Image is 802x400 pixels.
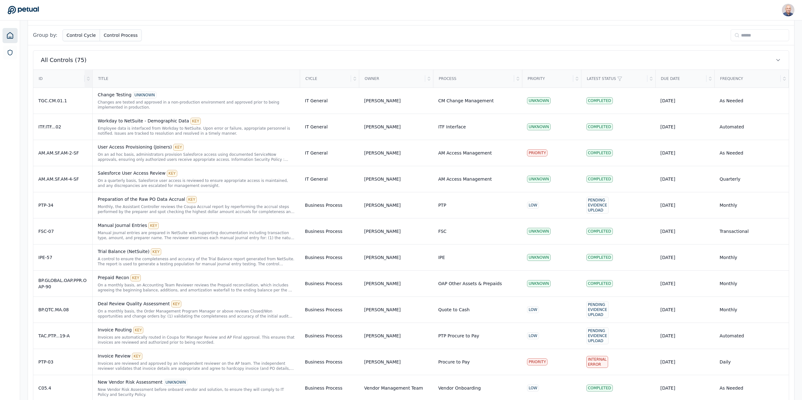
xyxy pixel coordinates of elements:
div: Title [93,70,299,87]
div: TAC.PTP...19-A [38,333,87,339]
div: [PERSON_NAME] [364,254,401,261]
div: Workday to NetSuite - Demographic Data [98,118,295,125]
td: IT General [300,87,359,114]
div: AM Access Management [438,150,492,156]
div: [DATE] [660,202,710,208]
div: Pending Evidence Upload [586,301,609,318]
div: Employee data is interfaced from Workday to NetSuite. Upon error or failure, appropriate personne... [98,126,295,136]
div: Frequency [715,70,781,87]
div: [PERSON_NAME] [364,202,401,208]
div: On a quarterly basis, Salesforce user access is reviewed to ensure appropriate access is maintain... [98,178,295,188]
a: Dashboard [3,28,18,43]
div: [DATE] [660,150,710,156]
div: Completed [586,176,613,183]
td: Automated [715,323,789,349]
div: [PERSON_NAME] [364,228,401,234]
div: Completed [586,149,613,156]
div: Invoice Routing [98,327,295,334]
div: Vendor Management Team [364,385,423,391]
div: Owner [360,70,425,87]
div: Invoices are reviewed and approved by an independent reviewer on the AP team. The independent rev... [98,361,295,371]
div: LOW [527,306,539,313]
div: Manual Journal Entries [98,222,295,229]
div: IPE-57 [38,254,87,261]
div: UNKNOWN [527,97,551,104]
div: BP.GLOBAL.OAP.PPR.OAP-90 [38,277,87,290]
td: Business Process [300,323,359,349]
div: On a monthly basis, an Accounting Team Reviewer reviews the Prepaid reconciliation, which include... [98,283,295,293]
div: Priority [523,70,574,87]
div: Trial Balance (NetSuite) [98,248,295,255]
div: ID [34,70,85,87]
div: User Access Provisioning (Joiners) [98,144,295,151]
div: Preparation of the Raw PO Data Accrual [98,196,295,203]
a: SOC 1 Reports [3,46,17,59]
td: Business Process [300,270,359,296]
div: UNKNOWN [164,379,188,386]
td: Business Process [300,244,359,270]
div: Completed [586,280,613,287]
div: UNKNOWN [133,92,157,99]
div: KEY [171,301,182,307]
div: Completed [586,385,613,392]
div: PTP-34 [38,202,87,208]
div: ITF.ITF...02 [38,124,87,130]
td: Monthly [715,296,789,323]
div: Invoices are automatically routed in Coupa for Manager Review and AP Final approval. This ensures... [98,335,295,345]
div: Procure to Pay [438,359,470,365]
div: BP.QTC.MA.08 [38,307,87,313]
div: [PERSON_NAME] [364,333,401,339]
td: Monthly [715,192,789,218]
td: IT General [300,140,359,166]
div: [PERSON_NAME] [364,124,401,130]
div: KEY [133,327,144,334]
span: Group by: [33,31,58,39]
div: AM Access Management [438,176,492,182]
button: Control Process [100,29,142,41]
button: All Controls (75) [33,51,789,70]
td: Quarterly [715,166,789,192]
div: AM.AM.SF.AM-4-SF [38,176,87,182]
div: [DATE] [660,124,710,130]
div: Latest Status [582,70,647,87]
div: Completed [586,123,613,130]
div: UNKNOWN [527,123,551,130]
div: LOW [527,385,539,392]
div: KEY [130,274,141,281]
div: PRIORITY [527,149,547,156]
div: KEY [132,353,142,360]
div: Deal Review Quality Assessment [98,301,295,307]
div: Prepaid Recon [98,274,295,281]
div: Pending Evidence Upload [586,197,609,214]
div: [DATE] [660,307,710,313]
div: Completed [586,228,613,235]
div: Salesforce User Access Review [98,170,295,177]
td: Business Process [300,349,359,375]
div: [DATE] [660,228,710,234]
div: FSC-07 [38,228,87,234]
div: [DATE] [660,176,710,182]
td: IT General [300,166,359,192]
div: UNKNOWN [527,280,551,287]
div: LOW [527,332,539,339]
div: Invoice Review [98,353,295,360]
div: UNKNOWN [527,228,551,235]
td: As Needed [715,87,789,114]
td: IT General [300,114,359,140]
div: Vendor Onboarding [438,385,481,391]
div: Due Date [656,70,707,87]
div: [PERSON_NAME] [364,307,401,313]
div: Completed [586,97,613,104]
td: Daily [715,349,789,375]
div: [DATE] [660,280,710,287]
div: KEY [151,248,161,255]
div: [DATE] [660,98,710,104]
div: KEY [148,222,159,229]
div: Manual journal entries are prepared in NetSuite with supporting documentation including transacti... [98,230,295,240]
div: KEY [173,144,184,151]
div: IPE [438,254,445,261]
div: On an ad hoc basis, administrators provision Salesforce access using documented ServiceNow approv... [98,152,295,162]
div: FSC [438,228,446,234]
div: LOW [527,202,539,209]
div: PRIORITY [527,358,547,365]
